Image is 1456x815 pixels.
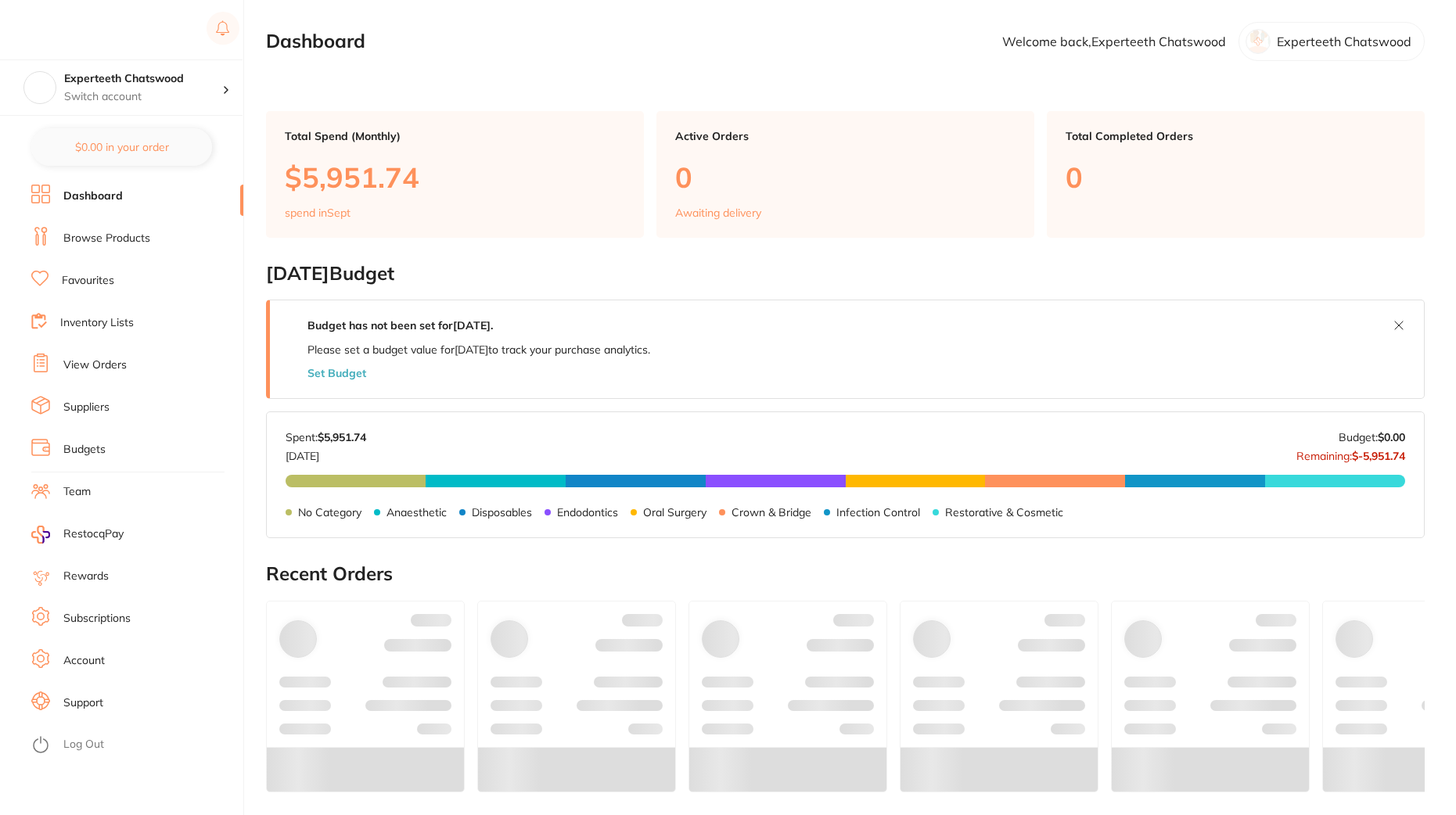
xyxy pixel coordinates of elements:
[675,206,761,219] p: Awaiting delivery
[63,442,106,458] a: Budgets
[60,315,134,331] a: Inventory Lists
[31,20,131,39] img: Restocq Logo
[31,128,212,166] button: $0.00 in your order
[62,273,114,289] a: Favourites
[266,111,644,238] a: Total Spend (Monthly)$5,951.74spend inSept
[63,737,104,752] a: Log Out
[286,431,366,443] p: Spent:
[63,484,91,500] a: Team
[732,506,811,519] p: Crown & Bridge
[63,231,150,246] a: Browse Products
[1296,443,1405,462] p: Remaining:
[63,400,110,415] a: Suppliers
[557,506,618,519] p: Endodontics
[285,206,351,219] p: spend in Sept
[1378,430,1405,444] strong: $0.00
[318,430,366,444] strong: $5,951.74
[63,653,105,669] a: Account
[1047,111,1425,238] a: Total Completed Orders0
[63,569,109,584] a: Rewards
[285,130,625,142] p: Total Spend (Monthly)
[31,526,124,544] a: RestocqPay
[386,506,447,519] p: Anaesthetic
[63,188,123,204] a: Dashboard
[63,357,127,373] a: View Orders
[1066,161,1406,193] p: 0
[64,89,222,105] p: Switch account
[31,733,239,758] button: Log Out
[31,526,50,544] img: RestocqPay
[285,161,625,193] p: $5,951.74
[286,443,366,462] p: [DATE]
[31,12,131,48] a: Restocq Logo
[836,506,920,519] p: Infection Control
[307,367,366,379] button: Set Budget
[63,611,131,627] a: Subscriptions
[1352,449,1405,463] strong: $-5,951.74
[675,130,1016,142] p: Active Orders
[1277,34,1411,48] p: Experteeth Chatswood
[298,506,361,519] p: No Category
[64,71,222,87] h4: Experteeth Chatswood
[643,506,706,519] p: Oral Surgery
[266,31,365,52] h2: Dashboard
[266,263,1425,285] h2: [DATE] Budget
[307,318,493,332] strong: Budget has not been set for [DATE] .
[1339,431,1405,443] p: Budget:
[1066,130,1406,142] p: Total Completed Orders
[675,161,1016,193] p: 0
[307,343,650,356] p: Please set a budget value for [DATE] to track your purchase analytics.
[1002,34,1226,48] p: Welcome back, Experteeth Chatswood
[63,695,103,711] a: Support
[472,506,532,519] p: Disposables
[656,111,1034,238] a: Active Orders0Awaiting delivery
[63,526,124,542] span: RestocqPay
[24,72,56,103] img: Experteeth Chatswood
[945,506,1063,519] p: Restorative & Cosmetic
[266,563,1425,585] h2: Recent Orders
